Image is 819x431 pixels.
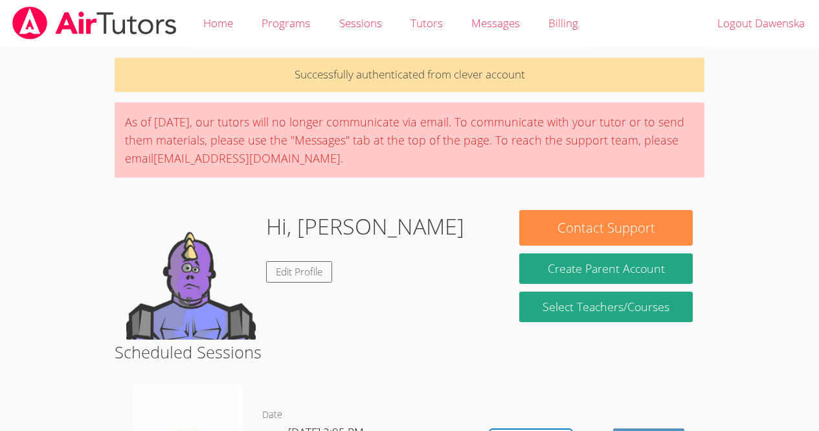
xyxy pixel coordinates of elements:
[262,407,282,423] dt: Date
[126,210,256,340] img: default.png
[115,340,704,364] h2: Scheduled Sessions
[115,102,704,178] div: As of [DATE], our tutors will no longer communicate via email. To communicate with your tutor or ...
[471,16,520,30] span: Messages
[519,210,692,246] button: Contact Support
[266,261,332,283] a: Edit Profile
[11,6,178,40] img: airtutors_banner-c4298cdbf04f3fff15de1276eac7730deb9818008684d7c2e4769d2f7ddbe033.png
[519,292,692,322] a: Select Teachers/Courses
[266,210,464,243] h1: Hi, [PERSON_NAME]
[115,58,704,92] p: Successfully authenticated from clever account
[519,253,692,284] button: Create Parent Account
